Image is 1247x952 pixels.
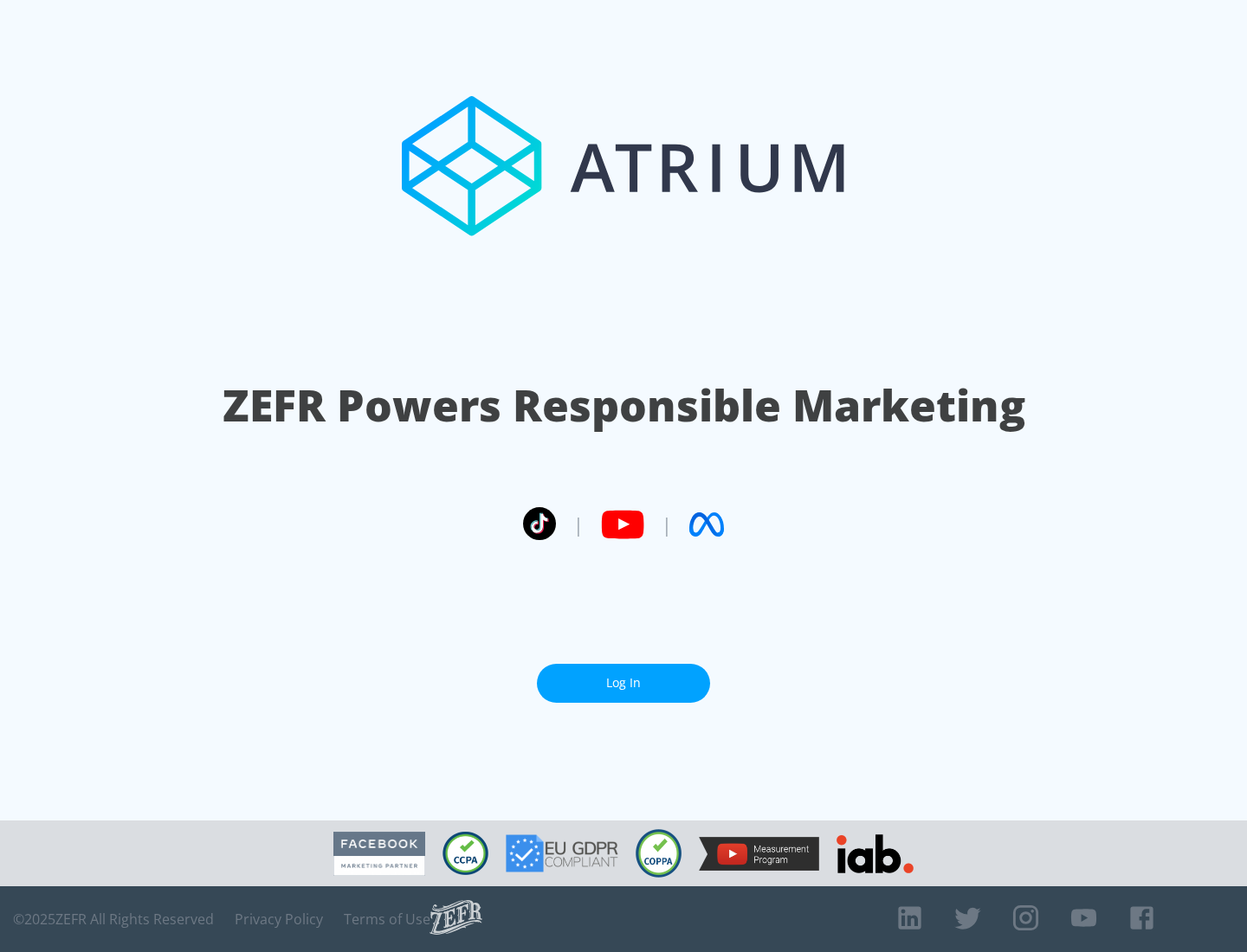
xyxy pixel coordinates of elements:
a: Log In [537,664,710,703]
img: CCPA Compliant [443,832,488,875]
span: | [662,511,672,537]
img: IAB [837,834,914,873]
img: COPPA Compliant [636,829,682,878]
a: Privacy Policy [235,910,323,928]
h1: ZEFR Powers Responsible Marketing [223,376,1025,435]
img: YouTube Measurement Program [699,837,819,871]
img: GDPR Compliant [506,834,618,872]
span: © 2025 ZEFR All Rights Reserved [13,910,214,928]
span: | [573,511,584,537]
a: Terms of Use [344,910,430,928]
img: Facebook Marketing Partner [333,832,425,876]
